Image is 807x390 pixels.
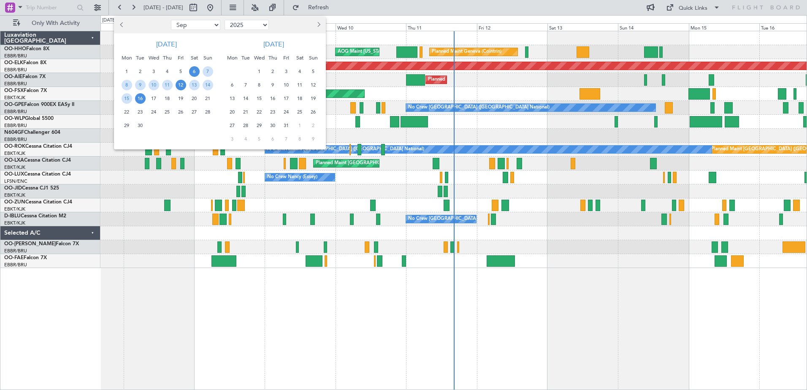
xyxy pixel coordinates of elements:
span: 7 [281,134,292,144]
span: 4 [295,66,305,77]
div: 13-10-2025 [225,92,239,105]
div: 11-10-2025 [293,78,306,92]
span: 30 [135,120,146,131]
div: 9-10-2025 [266,78,279,92]
div: 2-11-2025 [306,119,320,132]
div: 20-9-2025 [187,92,201,105]
div: 15-9-2025 [120,92,133,105]
div: 27-10-2025 [225,119,239,132]
div: 7-9-2025 [201,65,214,78]
div: Sat [293,51,306,65]
span: 24 [149,107,159,117]
span: 21 [203,93,213,104]
div: 6-11-2025 [266,132,279,146]
div: 12-10-2025 [306,78,320,92]
select: Select year [225,20,269,30]
div: 12-9-2025 [174,78,187,92]
span: 21 [241,107,251,117]
span: 25 [295,107,305,117]
span: 18 [295,93,305,104]
div: 14-10-2025 [239,92,252,105]
div: 26-9-2025 [174,105,187,119]
span: 16 [135,93,146,104]
span: 15 [254,93,265,104]
span: 5 [254,134,265,144]
span: 24 [281,107,292,117]
div: 17-10-2025 [279,92,293,105]
span: 10 [281,80,292,90]
div: 3-11-2025 [225,132,239,146]
span: 27 [227,120,238,131]
div: 6-10-2025 [225,78,239,92]
span: 17 [149,93,159,104]
div: 16-10-2025 [266,92,279,105]
span: 23 [135,107,146,117]
span: 12 [308,80,319,90]
div: 5-11-2025 [252,132,266,146]
div: 22-10-2025 [252,105,266,119]
select: Select month [171,20,220,30]
button: Previous month [117,18,127,32]
div: 6-9-2025 [187,65,201,78]
div: Fri [279,51,293,65]
span: 7 [241,80,251,90]
div: Wed [252,51,266,65]
span: 8 [254,80,265,90]
div: 7-10-2025 [239,78,252,92]
div: Mon [120,51,133,65]
div: 26-10-2025 [306,105,320,119]
div: 19-9-2025 [174,92,187,105]
div: 8-9-2025 [120,78,133,92]
div: Fri [174,51,187,65]
div: 21-10-2025 [239,105,252,119]
span: 1 [295,120,305,131]
div: 30-9-2025 [133,119,147,132]
div: Wed [147,51,160,65]
div: 23-9-2025 [133,105,147,119]
div: 4-9-2025 [160,65,174,78]
span: 8 [122,80,132,90]
div: 9-11-2025 [306,132,320,146]
div: 2-10-2025 [266,65,279,78]
div: 1-9-2025 [120,65,133,78]
span: 27 [189,107,200,117]
span: 4 [241,134,251,144]
span: 8 [295,134,305,144]
div: 18-9-2025 [160,92,174,105]
div: Mon [225,51,239,65]
span: 6 [227,80,238,90]
div: 28-10-2025 [239,119,252,132]
span: 2 [268,66,278,77]
span: 31 [281,120,292,131]
span: 3 [149,66,159,77]
span: 22 [254,107,265,117]
div: 18-10-2025 [293,92,306,105]
span: 7 [203,66,213,77]
span: 5 [176,66,186,77]
div: 16-9-2025 [133,92,147,105]
span: 4 [162,66,173,77]
span: 20 [189,93,200,104]
span: 6 [189,66,200,77]
div: 19-10-2025 [306,92,320,105]
span: 20 [227,107,238,117]
span: 25 [162,107,173,117]
div: Sat [187,51,201,65]
div: 25-10-2025 [293,105,306,119]
div: 14-9-2025 [201,78,214,92]
div: Tue [133,51,147,65]
span: 3 [281,66,292,77]
span: 13 [189,80,200,90]
div: 23-10-2025 [266,105,279,119]
span: 28 [241,120,251,131]
span: 26 [308,107,319,117]
span: 5 [308,66,319,77]
div: Sun [306,51,320,65]
span: 1 [254,66,265,77]
div: 17-9-2025 [147,92,160,105]
span: 30 [268,120,278,131]
div: 10-9-2025 [147,78,160,92]
div: 11-9-2025 [160,78,174,92]
div: Tue [239,51,252,65]
span: 26 [176,107,186,117]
